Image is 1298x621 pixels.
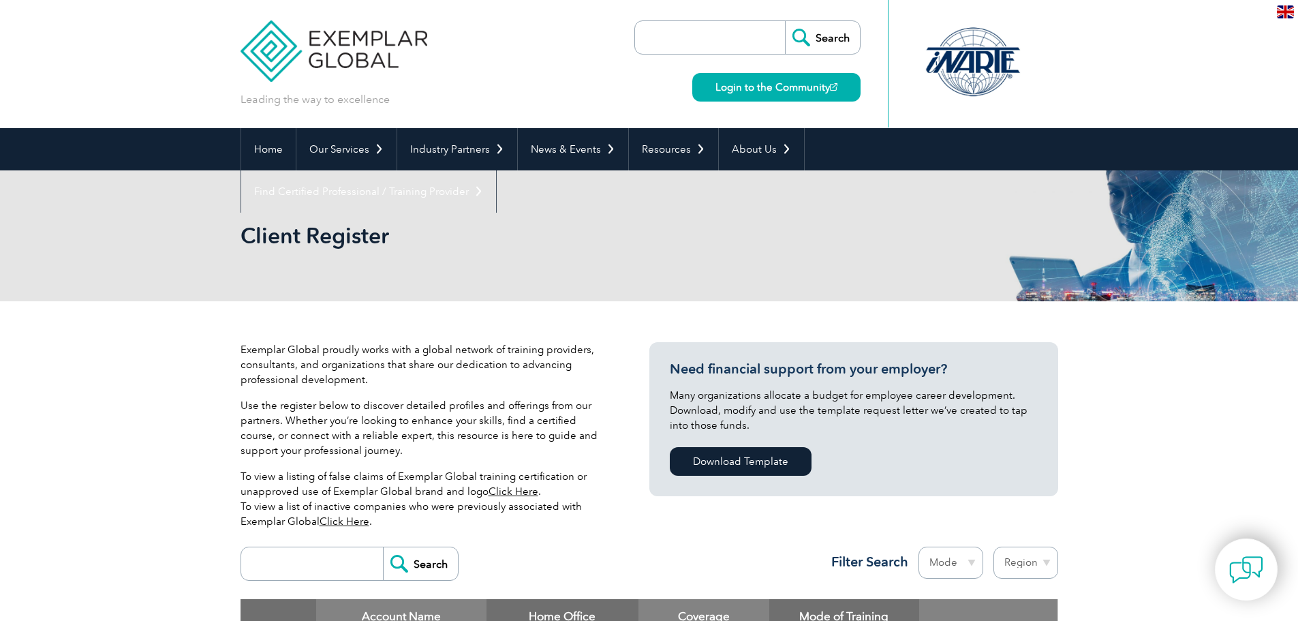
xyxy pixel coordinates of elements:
img: en [1277,5,1294,18]
a: Login to the Community [692,73,861,102]
h3: Need financial support from your employer? [670,361,1038,378]
a: Click Here [320,515,369,528]
input: Search [785,21,860,54]
a: Our Services [296,128,397,170]
h2: Client Register [241,225,813,247]
a: About Us [719,128,804,170]
a: Home [241,128,296,170]
p: Many organizations allocate a budget for employee career development. Download, modify and use th... [670,388,1038,433]
p: To view a listing of false claims of Exemplar Global training certification or unapproved use of ... [241,469,608,529]
a: Find Certified Professional / Training Provider [241,170,496,213]
p: Exemplar Global proudly works with a global network of training providers, consultants, and organ... [241,342,608,387]
p: Use the register below to discover detailed profiles and offerings from our partners. Whether you... [241,398,608,458]
a: Download Template [670,447,812,476]
a: Click Here [489,485,538,498]
img: open_square.png [830,83,837,91]
h3: Filter Search [823,554,908,571]
p: Leading the way to excellence [241,92,390,107]
img: contact-chat.png [1229,553,1263,587]
a: News & Events [518,128,628,170]
a: Resources [629,128,718,170]
a: Industry Partners [397,128,517,170]
input: Search [383,547,458,580]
